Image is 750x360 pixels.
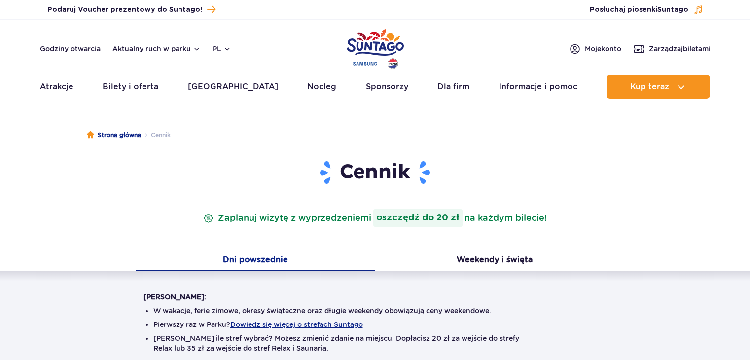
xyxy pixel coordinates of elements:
[585,44,621,54] span: Moje konto
[153,306,597,316] li: W wakacje, ferie zimowe, okresy świąteczne oraz długie weekendy obowiązują ceny weekendowe.
[373,209,463,227] strong: oszczędź do 20 zł
[630,82,669,91] span: Kup teraz
[47,3,215,16] a: Podaruj Voucher prezentowy do Suntago!
[347,25,404,70] a: Park of Poland
[103,75,158,99] a: Bilety i oferta
[569,43,621,55] a: Mojekonto
[141,130,171,140] li: Cennik
[87,130,141,140] a: Strona główna
[230,321,363,328] button: Dowiedz się więcej o strefach Suntago
[649,44,711,54] span: Zarządzaj biletami
[375,251,614,271] button: Weekendy i święta
[47,5,202,15] span: Podaruj Voucher prezentowy do Suntago!
[40,44,101,54] a: Godziny otwarcia
[633,43,711,55] a: Zarządzajbiletami
[201,209,549,227] p: Zaplanuj wizytę z wyprzedzeniem na każdym bilecie!
[657,6,688,13] span: Suntago
[112,45,201,53] button: Aktualny ruch w parku
[40,75,73,99] a: Atrakcje
[590,5,688,15] span: Posłuchaj piosenki
[143,160,607,185] h1: Cennik
[607,75,710,99] button: Kup teraz
[136,251,375,271] button: Dni powszednie
[307,75,336,99] a: Nocleg
[366,75,408,99] a: Sponsorzy
[590,5,703,15] button: Posłuchaj piosenkiSuntago
[213,44,231,54] button: pl
[437,75,469,99] a: Dla firm
[153,333,597,353] li: [PERSON_NAME] ile stref wybrać? Możesz zmienić zdanie na miejscu. Dopłacisz 20 zł za wejście do s...
[143,293,206,301] strong: [PERSON_NAME]:
[499,75,577,99] a: Informacje i pomoc
[153,320,597,329] li: Pierwszy raz w Parku?
[188,75,278,99] a: [GEOGRAPHIC_DATA]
